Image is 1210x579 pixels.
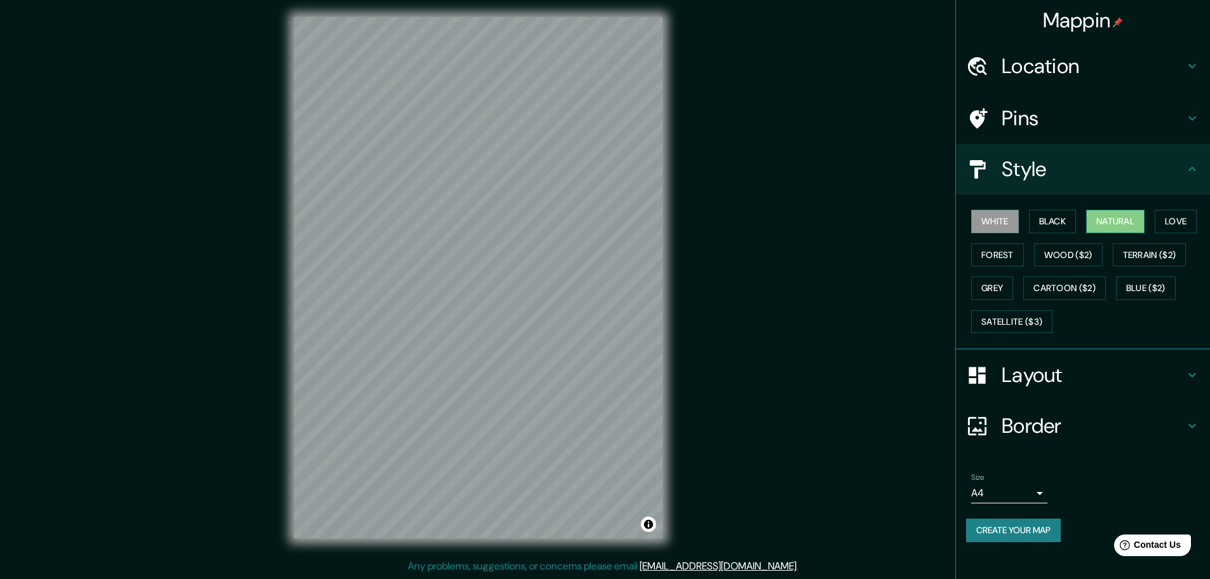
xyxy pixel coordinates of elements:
[1086,210,1145,233] button: Natural
[971,483,1047,503] div: A4
[800,559,803,574] div: .
[798,559,800,574] div: .
[408,559,798,574] p: Any problems, suggestions, or concerns please email .
[956,41,1210,92] div: Location
[1002,362,1185,388] h4: Layout
[971,472,985,483] label: Size
[1002,413,1185,439] h4: Border
[1034,243,1103,267] button: Wood ($2)
[294,17,662,538] canvas: Map
[1002,106,1185,131] h4: Pins
[1097,529,1196,565] iframe: Help widget launcher
[956,93,1210,144] div: Pins
[956,144,1210,194] div: Style
[641,517,656,532] button: Toggle attribution
[971,276,1013,300] button: Grey
[640,559,797,573] a: [EMAIL_ADDRESS][DOMAIN_NAME]
[1029,210,1077,233] button: Black
[956,350,1210,400] div: Layout
[1023,276,1106,300] button: Cartoon ($2)
[956,400,1210,451] div: Border
[971,243,1024,267] button: Forest
[1113,17,1123,27] img: pin-icon.png
[1113,243,1186,267] button: Terrain ($2)
[1002,53,1185,79] h4: Location
[966,519,1061,542] button: Create your map
[971,310,1052,334] button: Satellite ($3)
[1002,156,1185,182] h4: Style
[1043,8,1124,33] h4: Mappin
[971,210,1019,233] button: White
[1155,210,1197,233] button: Love
[1116,276,1176,300] button: Blue ($2)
